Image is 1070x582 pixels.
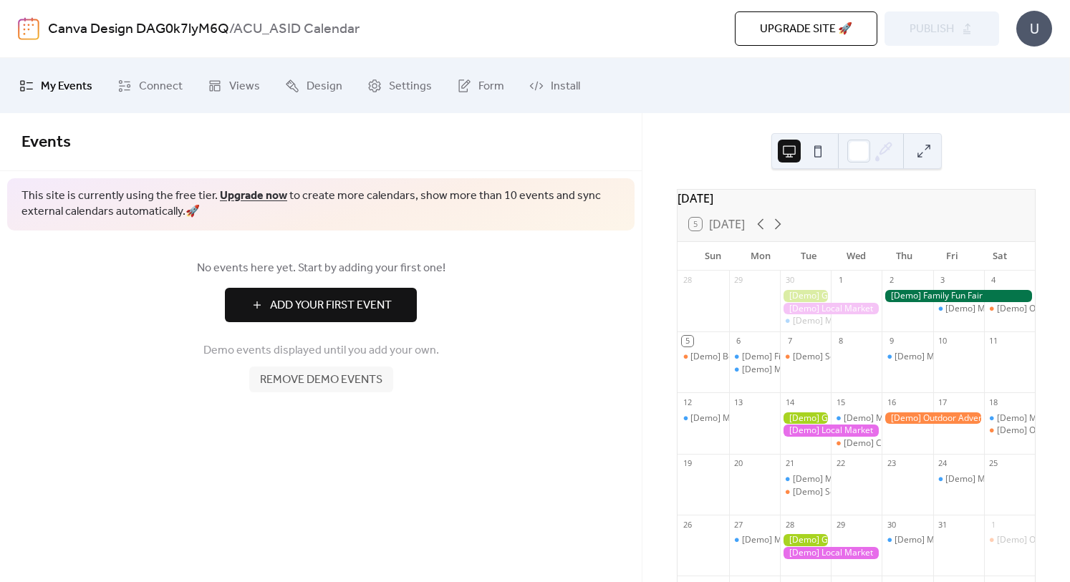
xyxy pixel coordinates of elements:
span: No events here yet. Start by adding your first one! [21,260,620,277]
span: Add Your First Event [270,297,392,314]
div: [Demo] Gardening Workshop [780,534,831,546]
a: Form [446,64,515,107]
button: Upgrade site 🚀 [735,11,877,46]
div: 31 [938,519,948,530]
div: [Demo] Book Club Gathering [678,351,728,363]
div: [Demo] Morning Yoga Bliss [742,534,851,546]
div: 7 [784,336,795,346]
div: [Demo] Morning Yoga Bliss [793,473,902,485]
div: Sun [689,242,737,271]
a: Upgrade now [220,185,287,207]
div: 5 [682,336,693,346]
div: 28 [682,275,693,286]
div: Sat [975,242,1023,271]
div: [Demo] Morning Yoga Bliss [882,351,932,363]
div: [Demo] Culinary Cooking Class [844,437,967,450]
div: Wed [832,242,880,271]
div: 14 [784,397,795,407]
button: Remove demo events [249,367,393,392]
div: [Demo] Morning Yoga Bliss [844,412,953,425]
div: 6 [733,336,744,346]
span: Views [229,75,260,97]
div: 23 [886,458,897,469]
div: 25 [988,458,999,469]
div: Tue [785,242,833,271]
div: [Demo] Morning Yoga Bliss [678,412,728,425]
div: 21 [784,458,795,469]
div: Mon [737,242,785,271]
span: Install [551,75,580,97]
div: [Demo] Open Mic Night [984,425,1035,437]
div: [Demo] Morning Yoga Bliss [742,364,851,376]
div: [Demo] Morning Yoga Bliss [984,412,1035,425]
span: This site is currently using the free tier. to create more calendars, show more than 10 events an... [21,188,620,220]
div: 15 [835,397,846,407]
div: 8 [835,336,846,346]
div: 30 [886,519,897,530]
a: Canva Design DAG0k7lyM6Q [48,16,229,43]
div: 12 [682,397,693,407]
b: ACU_ASID Calendar [233,16,360,43]
div: 24 [938,458,948,469]
div: 27 [733,519,744,530]
div: [Demo] Morning Yoga Bliss [895,351,1003,363]
a: Views [197,64,271,107]
div: 2 [886,275,897,286]
a: Settings [357,64,443,107]
div: [Demo] Local Market [780,425,882,437]
div: [Demo] Morning Yoga Bliss [882,534,932,546]
span: My Events [41,75,92,97]
div: 10 [938,336,948,346]
button: Add Your First Event [225,288,417,322]
span: Upgrade site 🚀 [760,21,852,38]
div: [Demo] Seniors' Social Tea [793,351,900,363]
div: Thu [880,242,928,271]
div: 26 [682,519,693,530]
div: [Demo] Seniors' Social Tea [780,351,831,363]
div: 20 [733,458,744,469]
div: 1 [988,519,999,530]
div: 11 [988,336,999,346]
div: 19 [682,458,693,469]
b: / [229,16,233,43]
div: 29 [835,519,846,530]
div: 29 [733,275,744,286]
div: [Demo] Morning Yoga Bliss [945,303,1054,315]
div: [Demo] Book Club Gathering [690,351,805,363]
div: 17 [938,397,948,407]
div: [Demo] Fitness Bootcamp [729,351,780,363]
div: [Demo] Morning Yoga Bliss [780,315,831,327]
div: [Demo] Morning Yoga Bliss [933,473,984,485]
div: [Demo] Local Market [780,303,882,315]
div: [Demo] Morning Yoga Bliss [690,412,799,425]
div: U [1016,11,1052,47]
span: Remove demo events [260,372,382,389]
span: Settings [389,75,432,97]
div: [Demo] Morning Yoga Bliss [831,412,882,425]
a: My Events [9,64,103,107]
div: [Demo] Morning Yoga Bliss [780,473,831,485]
div: [DATE] [678,190,1035,207]
div: [Demo] Seniors' Social Tea [780,486,831,498]
div: [Demo] Morning Yoga Bliss [933,303,984,315]
div: [Demo] Morning Yoga Bliss [945,473,1054,485]
div: 18 [988,397,999,407]
a: Connect [107,64,193,107]
div: [Demo] Outdoor Adventure Day [882,412,983,425]
div: [Demo] Gardening Workshop [780,412,831,425]
span: Events [21,127,71,158]
a: Add Your First Event [21,288,620,322]
div: [Demo] Open Mic Night [984,303,1035,315]
div: [Demo] Gardening Workshop [780,290,831,302]
div: [Demo] Local Market [780,547,882,559]
div: 28 [784,519,795,530]
div: [Demo] Morning Yoga Bliss [729,534,780,546]
div: 22 [835,458,846,469]
div: 3 [938,275,948,286]
div: [Demo] Open Mic Night [984,534,1035,546]
div: 9 [886,336,897,346]
div: [Demo] Family Fun Fair [882,290,1035,302]
span: Form [478,75,504,97]
div: 13 [733,397,744,407]
div: 30 [784,275,795,286]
